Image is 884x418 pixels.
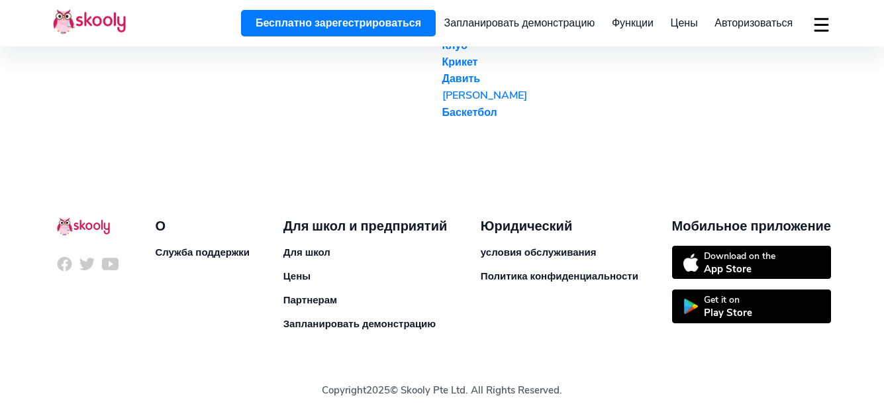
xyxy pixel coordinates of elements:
a: Запланировать демонстрацию [283,317,436,331]
a: Функции [603,13,662,34]
a: Служба поддержки [155,246,250,259]
img: icon-facebook [56,256,73,272]
a: Авторизоваться [706,13,801,34]
a: Get it onPlay Store [672,289,831,323]
a: [PERSON_NAME] [442,88,637,103]
img: Skooly [53,9,126,34]
div: Юридический [481,217,638,235]
div: App Store [704,262,775,276]
div: Download on the [704,250,775,262]
a: Давить [442,72,637,86]
div: Для школ и предприятий [283,217,448,235]
div: Get it on [704,293,752,306]
a: условия обслуживания [481,246,597,259]
img: icon-appstore [683,254,699,272]
a: Цены [283,270,311,283]
img: icon-twitter [79,256,95,272]
a: Партнерам [283,293,337,307]
a: Запланировать демонстрацию [436,13,603,34]
img: Skooly [57,217,110,236]
span: 2025 [366,384,390,397]
img: icon-playstore [683,299,699,314]
a: Политика конфиденциальности [481,270,638,283]
div: О [155,217,250,235]
span: Авторизоваться [714,16,793,30]
img: icon-youtube [102,256,119,272]
a: Цены [662,13,707,34]
a: Для школ [283,246,330,259]
a: Крикет [442,55,637,70]
a: Download on theApp Store [672,246,831,280]
div: Play Store [704,306,752,319]
div: Мобильное приложение [672,217,831,235]
button: dropdown menu [812,9,831,40]
a: Бесплатно зарегестрироваться [241,10,436,36]
a: Баскетбол [442,105,637,120]
div: Copyright © Skooly Pte Ltd. All Rights Reserved. [53,331,831,418]
span: Цены [671,16,698,30]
